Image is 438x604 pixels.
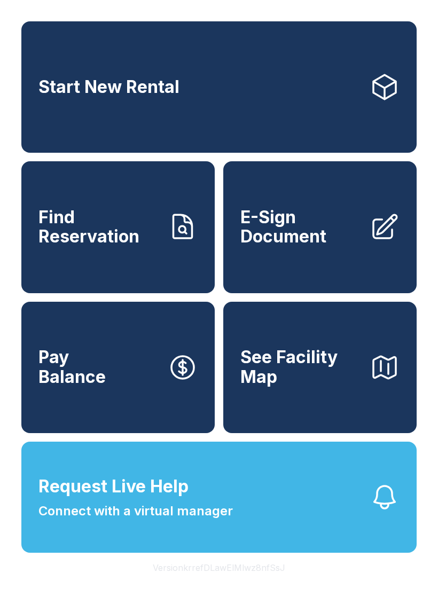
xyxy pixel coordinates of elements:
button: Request Live HelpConnect with a virtual manager [21,442,417,553]
a: Find Reservation [21,161,215,293]
a: Start New Rental [21,21,417,153]
span: Start New Rental [38,77,179,97]
button: PayBalance [21,302,215,433]
a: E-Sign Document [223,161,417,293]
button: See Facility Map [223,302,417,433]
span: Connect with a virtual manager [38,501,233,521]
button: VersionkrrefDLawElMlwz8nfSsJ [144,553,294,583]
span: E-Sign Document [240,208,361,247]
span: Find Reservation [38,208,159,247]
span: Request Live Help [38,474,189,499]
span: Pay Balance [38,348,106,387]
span: See Facility Map [240,348,361,387]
